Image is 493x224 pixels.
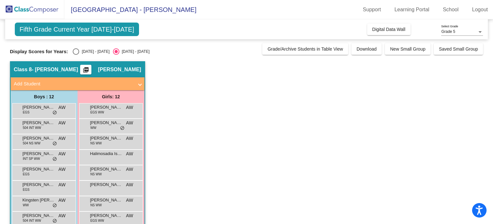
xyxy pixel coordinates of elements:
span: [PERSON_NAME] [23,120,55,126]
span: [PERSON_NAME] [23,181,55,188]
span: NS WW [90,141,102,146]
span: Grade/Archive Students in Table View [267,46,343,52]
span: Kingsten [PERSON_NAME] [23,197,55,203]
span: [PERSON_NAME] [90,197,122,203]
mat-radio-group: Select an option [73,48,149,55]
mat-expansion-panel-header: Add Student [11,77,144,90]
span: [PERSON_NAME] [23,135,55,141]
button: Grade/Archive Students in Table View [262,43,348,55]
div: Girls: 12 [78,90,144,103]
span: Display Scores for Years: [10,49,68,54]
a: Learning Portal [389,5,435,15]
span: EGS WW [90,218,104,223]
span: WW [23,203,29,208]
span: 504 NS WW [23,141,41,146]
span: AW [126,166,133,173]
span: EGS [23,187,30,192]
div: Boys : 12 [11,90,78,103]
span: INT SP WW [23,156,40,161]
a: Support [358,5,386,15]
span: NS WW [90,203,102,208]
span: AW [59,104,66,111]
div: [DATE] - [DATE] [119,49,150,54]
button: Print Students Details [80,65,91,74]
span: AW [59,135,66,142]
span: AW [59,197,66,204]
span: [GEOGRAPHIC_DATA] - [PERSON_NAME] [64,5,196,15]
span: WW [90,125,97,130]
span: Grade 5 [441,29,455,34]
button: Digital Data Wall [367,24,411,35]
span: [PERSON_NAME] [23,166,55,172]
span: [PERSON_NAME] [23,212,55,219]
span: AW [126,151,133,157]
span: AW [126,104,133,111]
span: AW [126,135,133,142]
span: AW [59,181,66,188]
span: Download [357,46,377,52]
span: AW [59,151,66,157]
span: do_not_disturb_alt [52,219,57,224]
span: [PERSON_NAME] [98,66,141,73]
a: Logout [467,5,493,15]
span: EGS [23,172,30,177]
span: New Small Group [390,46,425,52]
span: do_not_disturb_alt [52,110,57,115]
span: AW [126,212,133,219]
span: [PERSON_NAME] [90,181,122,188]
span: [PERSON_NAME] [90,120,122,126]
span: [PERSON_NAME] [23,104,55,111]
span: AW [126,181,133,188]
span: - [PERSON_NAME] [32,66,78,73]
mat-panel-title: Add Student [14,80,134,88]
span: [PERSON_NAME] [90,212,122,219]
span: AW [59,212,66,219]
span: EGS [23,110,30,115]
button: New Small Group [385,43,431,55]
a: School [438,5,464,15]
span: [PERSON_NAME] [90,166,122,172]
span: do_not_disturb_alt [52,157,57,162]
mat-icon: picture_as_pdf [82,67,90,76]
span: Class 8 [14,66,32,73]
span: AW [126,120,133,126]
span: Fifth Grade Current Year [DATE]-[DATE] [15,23,139,36]
span: do_not_disturb_alt [52,141,57,146]
span: do_not_disturb_alt [120,126,125,131]
button: Saved Small Group [434,43,483,55]
span: AW [126,197,133,204]
span: 504 INT WW [23,218,41,223]
span: Halimosadia Isack [90,151,122,157]
span: NS WW [90,172,102,177]
span: Saved Small Group [439,46,478,52]
span: [PERSON_NAME] [90,135,122,141]
span: 504 INT WW [23,125,41,130]
span: AW [59,120,66,126]
span: [PERSON_NAME] [90,104,122,111]
div: [DATE] - [DATE] [79,49,109,54]
button: Download [351,43,382,55]
span: do_not_disturb_alt [52,203,57,208]
span: EGS WW [90,110,104,115]
span: AW [59,166,66,173]
span: Digital Data Wall [372,27,405,32]
span: [PERSON_NAME] [23,151,55,157]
